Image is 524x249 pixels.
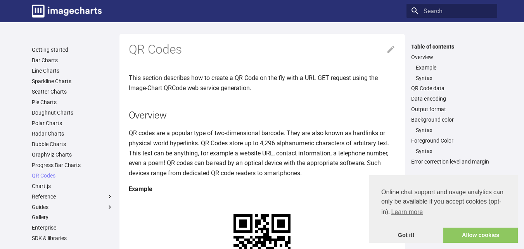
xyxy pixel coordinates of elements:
[369,175,518,243] div: cookieconsent
[32,162,113,169] a: Progress Bar Charts
[32,99,113,106] a: Pie Charts
[32,193,113,200] label: Reference
[411,54,493,61] a: Overview
[416,148,493,155] a: Syntax
[411,148,493,155] nav: Foreground Color
[32,88,113,95] a: Scatter Charts
[32,109,113,116] a: Doughnut Charts
[32,183,113,190] a: Chart.js
[416,127,493,134] a: Syntax
[32,235,113,242] a: SDK & libraries
[411,116,493,123] a: Background color
[32,5,102,17] img: logo
[129,42,396,58] h1: QR Codes
[411,64,493,82] nav: Overview
[32,141,113,148] a: Bubble Charts
[381,188,505,218] span: Online chat support and usage analytics can only be available if you accept cookies (opt-in).
[411,95,493,102] a: Data encoding
[129,128,396,178] p: QR codes are a popular type of two-dimensional barcode. They are also known as hardlinks or physi...
[411,158,493,165] a: Error correction level and margin
[369,228,443,243] a: dismiss cookie message
[416,64,493,71] a: Example
[32,78,113,85] a: Sparkline Charts
[411,137,493,144] a: Foreground Color
[32,67,113,74] a: Line Charts
[390,206,424,218] a: learn more about cookies
[416,75,493,82] a: Syntax
[443,228,518,243] a: allow cookies
[29,2,105,21] a: Image-Charts documentation
[32,204,113,211] label: Guides
[411,127,493,134] nav: Background color
[129,73,396,93] p: This section describes how to create a QR Code on the fly with a URL GET request using the Image-...
[32,214,113,221] a: Gallery
[411,85,493,92] a: QR Code data
[406,43,497,50] label: Table of contents
[32,172,113,179] a: QR Codes
[32,57,113,64] a: Bar Charts
[129,184,396,194] h4: Example
[411,106,493,113] a: Output format
[406,43,497,165] nav: Table of contents
[32,151,113,158] a: GraphViz Charts
[129,108,396,122] h2: Overview
[32,120,113,127] a: Polar Charts
[32,224,113,231] a: Enterprise
[32,46,113,53] a: Getting started
[32,130,113,137] a: Radar Charts
[406,4,497,18] input: Search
